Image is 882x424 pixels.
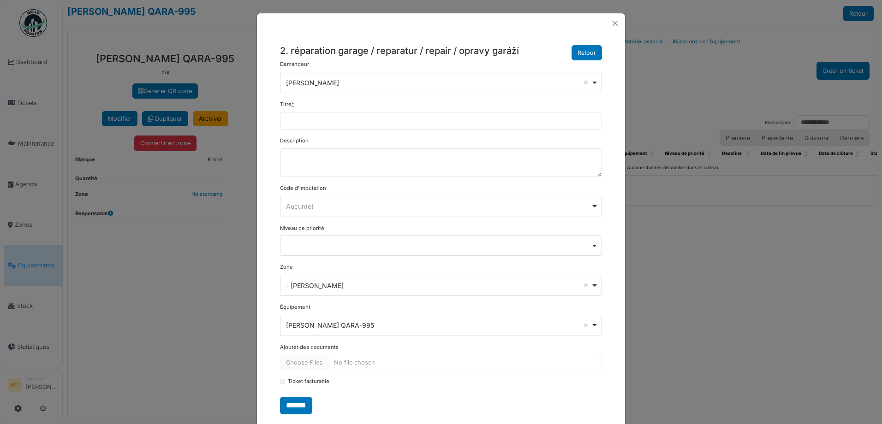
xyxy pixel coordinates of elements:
label: Zone [280,263,293,271]
label: Description [280,137,309,145]
button: Close [609,17,621,29]
div: Aucun(e) [286,201,591,211]
label: Ajouter des documents [280,343,339,351]
button: Remove item: '194607' [581,321,590,330]
label: Demandeur [280,60,309,68]
label: Équipement [280,303,310,311]
button: Remove item: '19293' [581,281,590,290]
label: Ticket facturable [288,377,329,385]
h5: 2. réparation garage / reparatur / repair / opravy garáží [280,45,519,57]
label: Code d'imputation [280,184,326,192]
button: Retour [572,45,602,60]
div: [PERSON_NAME] QARA-995 [286,320,591,330]
abbr: Requis [292,101,294,107]
label: Titre [280,100,294,108]
label: Niveau de priorité [280,224,324,232]
div: [PERSON_NAME] [286,78,591,88]
div: - [PERSON_NAME] [286,281,591,290]
button: Remove item: '17427' [581,78,590,87]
